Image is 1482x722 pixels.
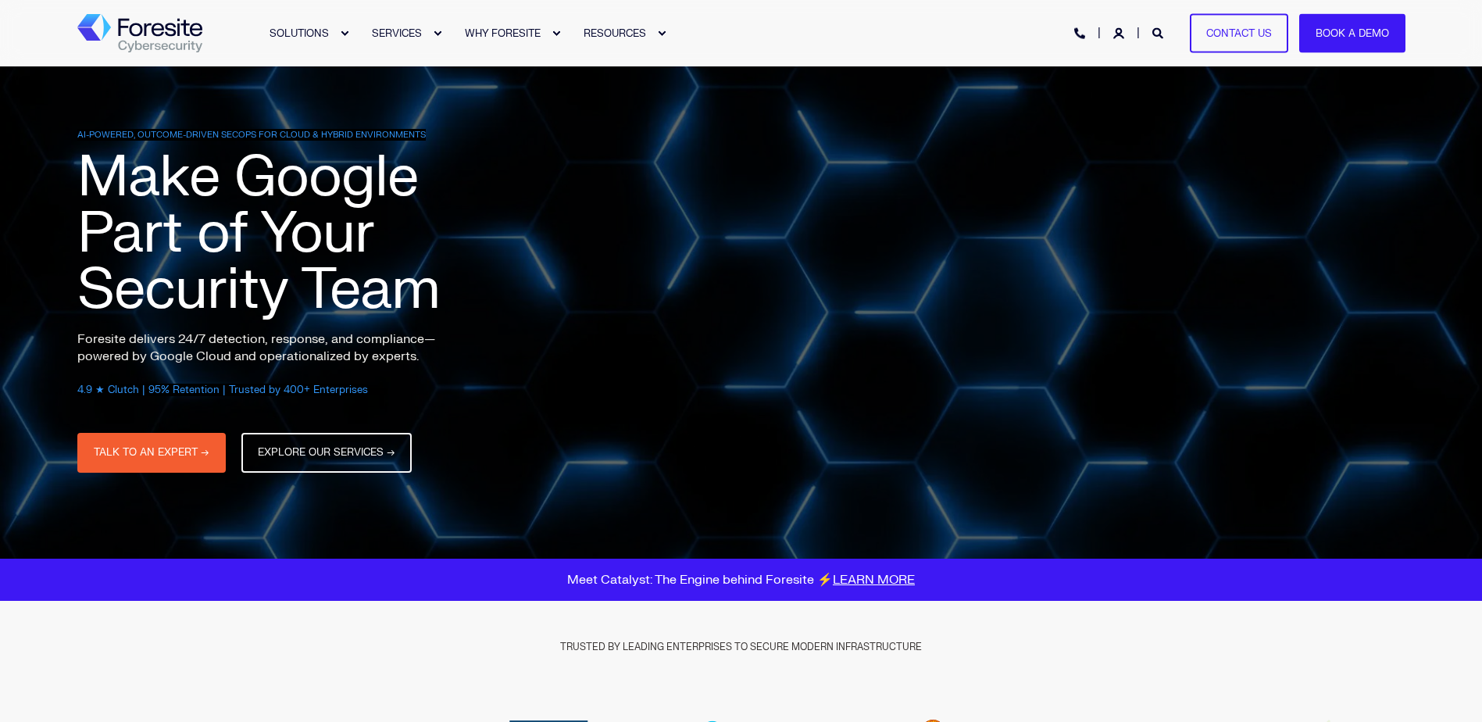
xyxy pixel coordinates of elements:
[340,29,349,38] div: Expand SOLUTIONS
[77,331,468,365] p: Foresite delivers 24/7 detection, response, and compliance—powered by Google Cloud and operationa...
[77,384,368,396] span: 4.9 ★ Clutch | 95% Retention | Trusted by 400+ Enterprises
[77,14,202,53] img: Foresite logo, a hexagon shape of blues with a directional arrow to the right hand side, and the ...
[657,29,666,38] div: Expand RESOURCES
[552,29,561,38] div: Expand WHY FORESITE
[433,29,442,38] div: Expand SERVICES
[560,641,922,653] span: TRUSTED BY LEADING ENTERPRISES TO SECURE MODERN INFRASTRUCTURE
[77,14,202,53] a: Back to Home
[567,572,915,588] span: Meet Catalyst: The Engine behind Foresite ⚡️
[270,27,329,39] span: SOLUTIONS
[465,27,541,39] span: WHY FORESITE
[1113,26,1127,39] a: Login
[241,433,412,473] a: EXPLORE OUR SERVICES →
[77,433,226,473] a: TALK TO AN EXPERT →
[1152,26,1166,39] a: Open Search
[1190,13,1288,53] a: Contact Us
[584,27,646,39] span: RESOURCES
[77,141,440,326] span: Make Google Part of Your Security Team
[77,129,426,141] span: AI-POWERED, OUTCOME-DRIVEN SECOPS FOR CLOUD & HYBRID ENVIRONMENTS
[833,572,915,588] a: LEARN MORE
[1299,13,1405,53] a: Book a Demo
